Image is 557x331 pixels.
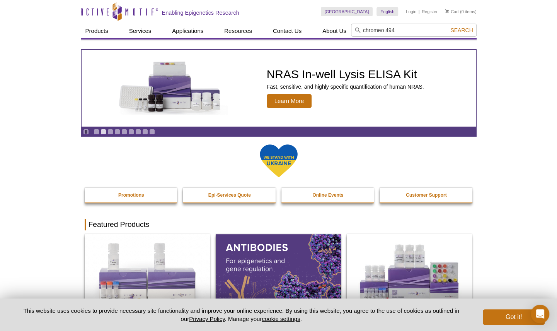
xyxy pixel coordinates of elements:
[422,9,438,14] a: Register
[112,62,228,115] img: NRAS In-well Lysis ELISA Kit
[267,94,312,108] span: Learn More
[351,24,477,37] input: Keyword, Cat. No.
[376,7,398,16] a: English
[347,234,472,310] img: CUT&Tag-IT® Express Assay Kit
[268,24,306,38] a: Contact Us
[114,129,120,135] a: Go to slide 4
[142,129,148,135] a: Go to slide 8
[419,7,420,16] li: |
[149,129,155,135] a: Go to slide 9
[135,129,141,135] a: Go to slide 7
[450,27,473,33] span: Search
[12,307,470,323] p: This website uses cookies to provide necessary site functionality and improve your online experie...
[281,188,375,202] a: Online Events
[216,234,341,310] img: All Antibodies
[83,129,89,135] a: Toggle autoplay
[406,9,416,14] a: Login
[124,24,156,38] a: Services
[531,305,549,323] div: Open Intercom Messenger
[445,9,459,14] a: Cart
[220,24,257,38] a: Resources
[107,129,113,135] a: Go to slide 3
[162,9,239,16] h2: Enabling Epigenetics Research
[483,309,545,325] button: Got it!
[128,129,134,135] a: Go to slide 6
[448,27,475,34] button: Search
[208,192,251,198] strong: Epi-Services Quote
[189,316,225,322] a: Privacy Policy
[82,50,476,127] article: NRAS In-well Lysis ELISA Kit
[267,83,424,90] p: Fast, sensitive, and highly specific quantification of human NRAS.
[100,129,106,135] a: Go to slide 2
[85,219,473,230] h2: Featured Products
[167,24,208,38] a: Applications
[259,144,298,178] img: We Stand With Ukraine
[406,192,446,198] strong: Customer Support
[312,192,343,198] strong: Online Events
[94,129,99,135] a: Go to slide 1
[262,316,300,322] button: cookie settings
[380,188,473,202] a: Customer Support
[85,234,210,310] img: DNA Library Prep Kit for Illumina
[445,9,449,13] img: Your Cart
[321,7,373,16] a: [GEOGRAPHIC_DATA]
[85,188,178,202] a: Promotions
[267,69,424,80] h2: NRAS In-well Lysis ELISA Kit
[82,50,476,127] a: NRAS In-well Lysis ELISA Kit NRAS In-well Lysis ELISA Kit Fast, sensitive, and highly specific qu...
[445,7,477,16] li: (0 items)
[118,192,144,198] strong: Promotions
[183,188,276,202] a: Epi-Services Quote
[121,129,127,135] a: Go to slide 5
[318,24,351,38] a: About Us
[81,24,113,38] a: Products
